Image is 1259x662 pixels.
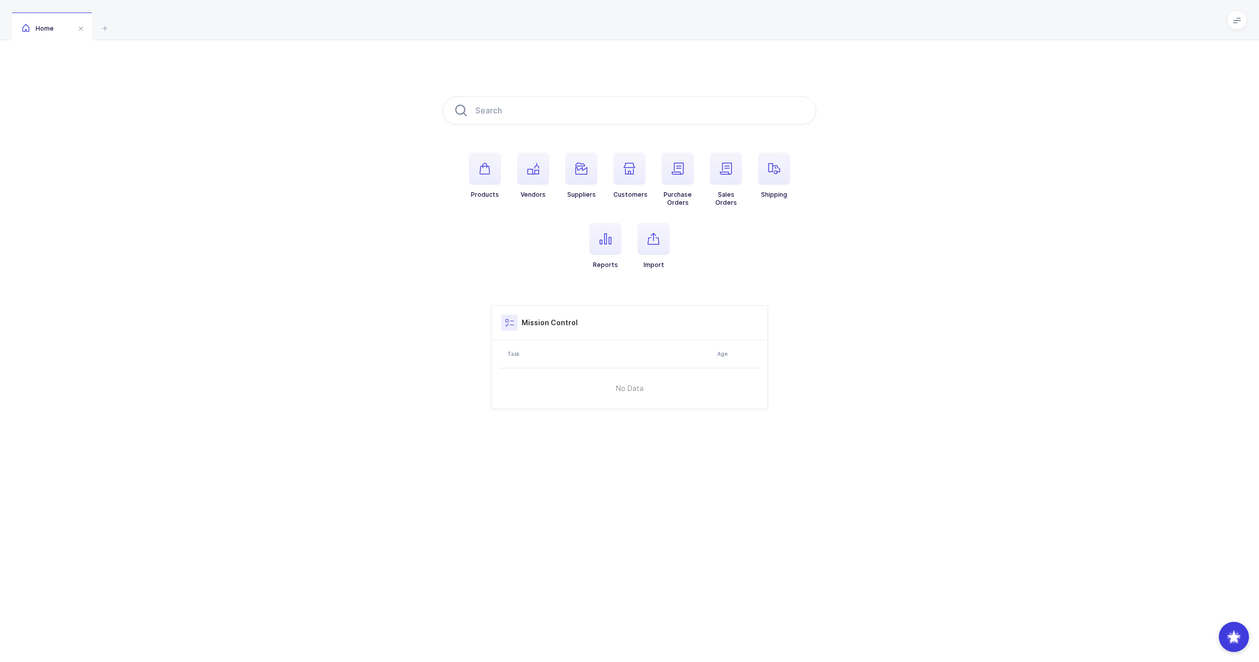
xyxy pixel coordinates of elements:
button: Import [638,223,670,269]
button: Reports [589,223,621,269]
button: Products [469,153,501,199]
button: Shipping [758,153,790,199]
button: Customers [613,153,648,199]
span: Home [22,25,54,32]
button: SalesOrders [710,153,742,207]
input: Search [443,96,816,124]
button: PurchaseOrders [662,153,694,207]
button: Suppliers [565,153,597,199]
button: Vendors [517,153,549,199]
h3: Mission Control [522,318,578,328]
